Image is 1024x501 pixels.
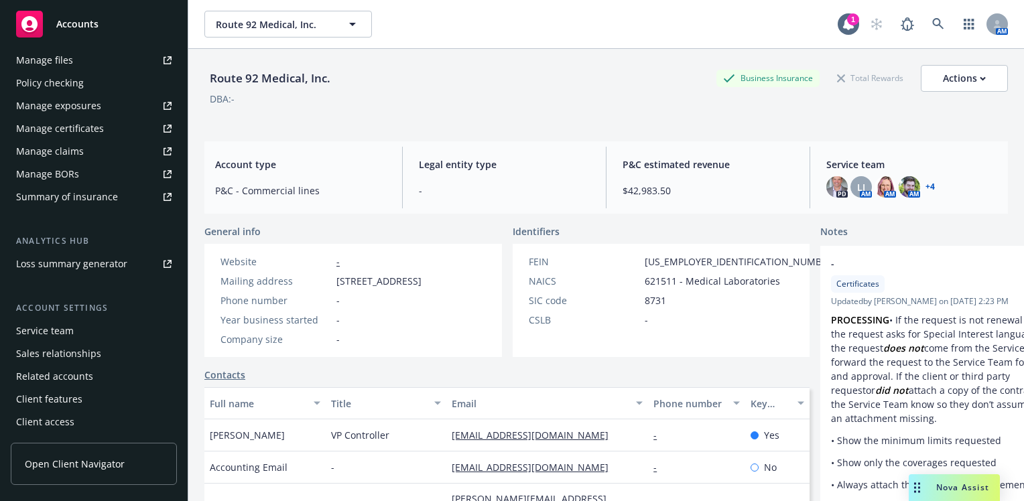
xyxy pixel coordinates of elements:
[336,332,340,346] span: -
[11,72,177,94] a: Policy checking
[16,186,118,208] div: Summary of insurance
[204,387,326,419] button: Full name
[653,429,667,441] a: -
[925,183,935,191] a: +4
[899,176,920,198] img: photo
[909,474,1000,501] button: Nova Assist
[446,387,648,419] button: Email
[751,397,789,411] div: Key contact
[529,293,639,307] div: SIC code
[220,255,331,269] div: Website
[11,50,177,71] a: Manage files
[529,274,639,288] div: NAICS
[936,482,989,493] span: Nova Assist
[847,13,859,25] div: 1
[11,320,177,342] a: Service team
[623,184,793,198] span: $42,983.50
[16,388,82,410] div: Client features
[653,397,724,411] div: Phone number
[419,157,590,171] span: Legal entity type
[16,366,93,387] div: Related accounts
[11,343,177,364] a: Sales relationships
[11,95,177,117] a: Manage exposures
[16,141,84,162] div: Manage claims
[645,293,666,307] span: 8731
[56,19,99,29] span: Accounts
[220,274,331,288] div: Mailing address
[16,320,74,342] div: Service team
[11,234,177,248] div: Analytics hub
[716,70,820,86] div: Business Insurance
[210,460,287,474] span: Accounting Email
[645,255,836,269] span: [US_EMPLOYER_IDENTIFICATION_NUMBER]
[529,255,639,269] div: FEIN
[336,293,340,307] span: -
[826,157,997,171] span: Service team
[764,460,777,474] span: No
[336,313,340,327] span: -
[215,184,386,198] span: P&C - Commercial lines
[623,157,793,171] span: P&C estimated revenue
[956,11,982,38] a: Switch app
[331,397,427,411] div: Title
[215,157,386,171] span: Account type
[11,388,177,410] a: Client features
[204,224,261,238] span: General info
[645,274,780,288] span: 621511 - Medical Laboratories
[831,313,889,326] strong: PROCESSING
[909,474,925,501] div: Drag to move
[11,118,177,139] a: Manage certificates
[216,17,332,31] span: Route 92 Medical, Inc.
[943,66,986,91] div: Actions
[11,163,177,185] a: Manage BORs
[826,176,848,198] img: photo
[204,368,245,382] a: Contacts
[11,411,177,433] a: Client access
[331,460,334,474] span: -
[745,387,810,419] button: Key contact
[16,343,101,364] div: Sales relationships
[331,428,389,442] span: VP Controller
[452,429,619,441] a: [EMAIL_ADDRESS][DOMAIN_NAME]
[452,397,628,411] div: Email
[25,457,125,471] span: Open Client Navigator
[11,186,177,208] a: Summary of insurance
[11,366,177,387] a: Related accounts
[11,301,177,315] div: Account settings
[883,342,924,354] em: does not
[16,118,104,139] div: Manage certificates
[921,65,1008,92] button: Actions
[894,11,921,38] a: Report a Bug
[925,11,952,38] a: Search
[210,428,285,442] span: [PERSON_NAME]
[645,313,648,327] span: -
[16,253,127,275] div: Loss summary generator
[452,461,619,474] a: [EMAIL_ADDRESS][DOMAIN_NAME]
[875,384,909,397] em: did not
[875,176,896,198] img: photo
[204,11,372,38] button: Route 92 Medical, Inc.
[204,70,336,87] div: Route 92 Medical, Inc.
[16,50,73,71] div: Manage files
[11,253,177,275] a: Loss summary generator
[336,274,422,288] span: [STREET_ADDRESS]
[653,461,667,474] a: -
[336,255,340,268] a: -
[11,141,177,162] a: Manage claims
[220,293,331,307] div: Phone number
[830,70,910,86] div: Total Rewards
[11,5,177,43] a: Accounts
[210,397,306,411] div: Full name
[836,278,879,290] span: Certificates
[16,411,74,433] div: Client access
[863,11,890,38] a: Start snowing
[764,428,779,442] span: Yes
[220,313,331,327] div: Year business started
[326,387,447,419] button: Title
[529,313,639,327] div: CSLB
[16,95,101,117] div: Manage exposures
[16,163,79,185] div: Manage BORs
[220,332,331,346] div: Company size
[16,72,84,94] div: Policy checking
